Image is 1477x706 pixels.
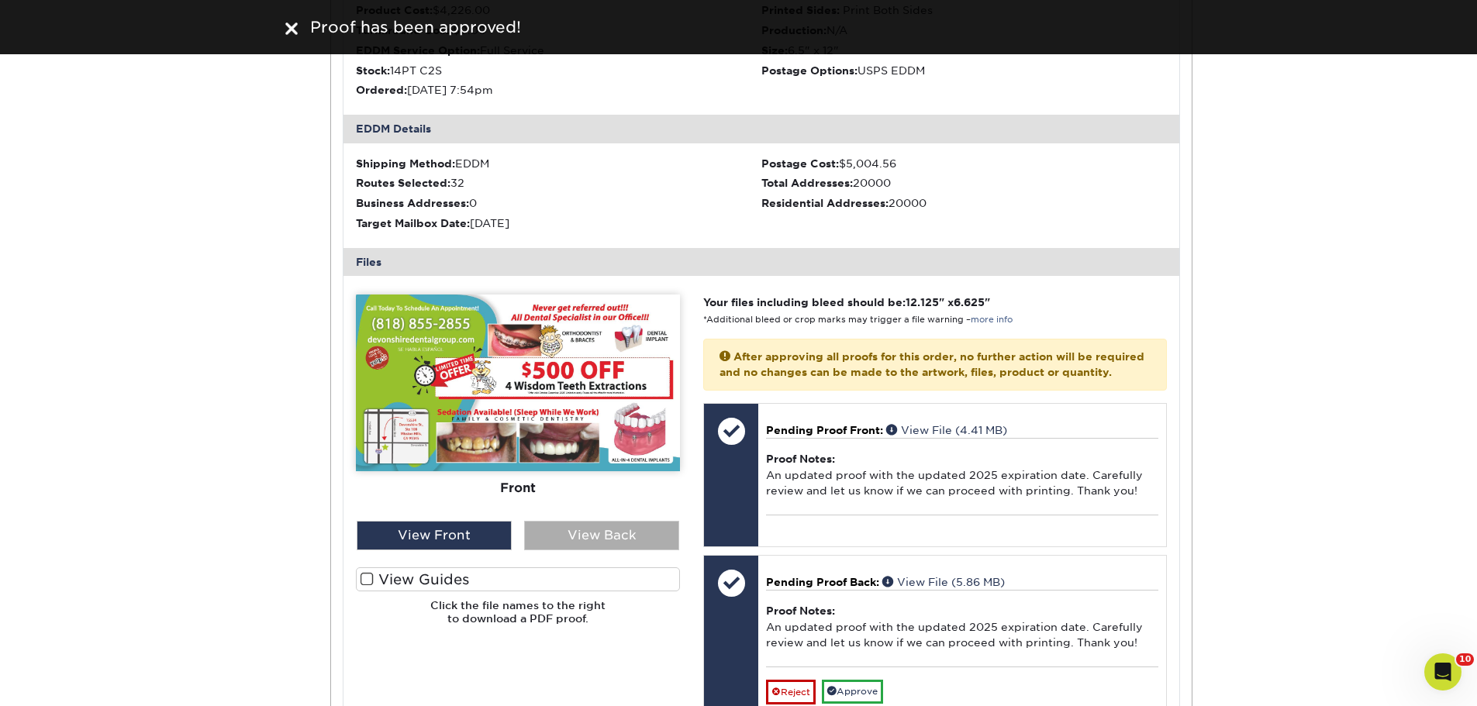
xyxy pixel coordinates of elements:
a: View File (4.41 MB) [886,424,1007,436]
span: Pending Proof Front: [766,424,883,436]
strong: Proof Notes: [766,604,835,617]
strong: Stock: [356,64,390,77]
div: Files [343,248,1179,276]
span: Pending Proof Back: [766,576,879,588]
div: An updated proof with the updated 2025 expiration date. Carefully review and let us know if we ca... [766,438,1158,515]
a: Approve [822,680,883,704]
li: 14PT C2S [356,63,761,78]
strong: Target Mailbox Date: [356,217,470,229]
div: View Front [357,521,512,550]
small: *Additional bleed or crop marks may trigger a file warning – [703,315,1013,325]
span: 10 [1456,653,1474,666]
div: Front [356,471,680,505]
iframe: Google Customer Reviews [4,659,132,701]
strong: Your files including bleed should be: " x " [703,296,990,308]
li: USPS EDDM [761,63,1167,78]
div: EDDM Details [343,115,1179,143]
label: View Guides [356,567,680,591]
div: An updated proof with the updated 2025 expiration date. Carefully review and let us know if we ca... [766,590,1158,666]
strong: After approving all proofs for this order, no further action will be required and no changes can ... [720,350,1144,378]
div: [DATE] [356,215,761,231]
a: more info [971,315,1013,325]
strong: Business Addresses: [356,197,469,209]
li: [DATE] 7:54pm [356,82,761,98]
img: close [285,22,298,35]
a: Reject [766,680,816,704]
strong: Shipping Method: [356,157,455,170]
strong: Size: [761,44,788,57]
strong: EDDM Service Option: [356,44,480,57]
div: 0 [356,195,761,211]
a: View File (5.86 MB) [882,576,1005,588]
strong: Proof Notes: [766,453,835,465]
strong: Ordered: [356,84,407,96]
div: View Back [524,521,679,550]
span: 6.625 [954,296,985,308]
span: 12.125 [906,296,939,308]
div: $5,004.56 [761,156,1167,171]
span: Proof has been approved! [310,18,521,36]
iframe: Intercom live chat [1424,653,1461,691]
strong: Residential Addresses: [761,197,889,209]
div: 20000 [761,195,1167,211]
div: EDDM [356,156,761,171]
strong: Routes Selected: [356,177,450,189]
strong: Total Addresses: [761,177,853,189]
strong: Postage Cost: [761,157,839,170]
div: 20000 [761,175,1167,191]
h6: Click the file names to the right to download a PDF proof. [356,599,680,637]
div: 32 [356,175,761,191]
strong: Postage Options: [761,64,858,77]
